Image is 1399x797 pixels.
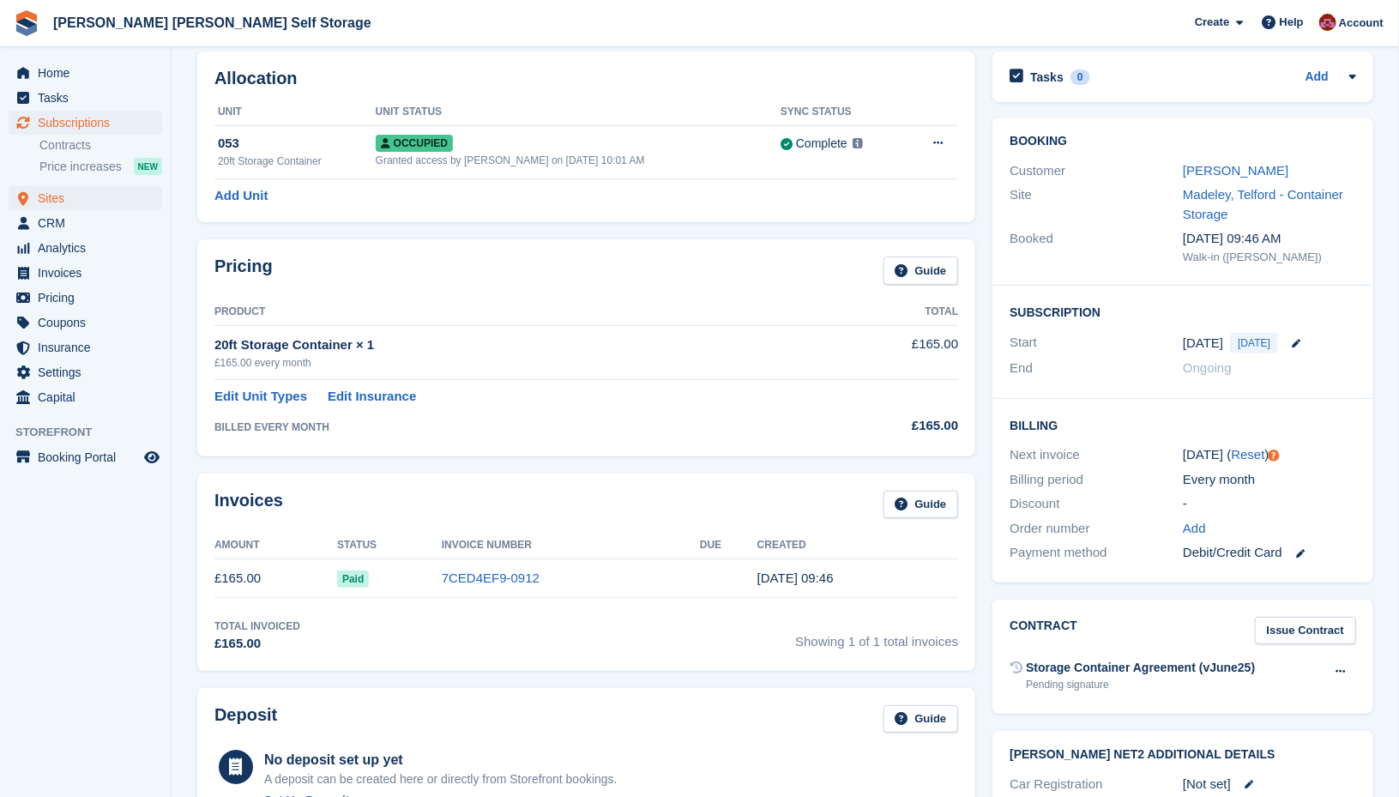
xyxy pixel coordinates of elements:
div: £165.00 [214,634,300,654]
span: Price increases [39,159,122,175]
a: menu [9,286,162,310]
span: Showing 1 of 1 total invoices [795,619,958,654]
span: Storefront [15,424,171,441]
a: menu [9,211,162,235]
span: Occupied [376,135,453,152]
h2: Booking [1010,135,1356,148]
a: Price increases NEW [39,157,162,176]
span: CRM [38,211,141,235]
th: Due [700,532,757,559]
h2: Tasks [1030,69,1064,85]
div: [Not set] [1183,775,1356,794]
div: 053 [218,134,376,154]
div: £165.00 every month [214,355,819,371]
div: BILLED EVERY MONTH [214,420,819,435]
h2: [PERSON_NAME] Net2 Additional Details [1010,748,1356,762]
div: Storage Container Agreement (vJune25) [1026,659,1255,677]
p: A deposit can be created here or directly from Storefront bookings. [264,770,618,788]
h2: Invoices [214,491,283,519]
div: Site [1010,185,1183,224]
a: menu [9,186,162,210]
div: Granted access by [PERSON_NAME] on [DATE] 10:01 AM [376,153,781,168]
span: Tasks [38,86,141,110]
span: Help [1280,14,1304,31]
span: Subscriptions [38,111,141,135]
h2: Billing [1010,416,1356,433]
a: [PERSON_NAME] [1183,163,1288,178]
div: Complete [796,135,847,153]
div: Order number [1010,519,1183,539]
div: End [1010,359,1183,378]
a: menu [9,86,162,110]
div: NEW [134,158,162,175]
a: Guide [883,257,959,285]
div: Car Registration [1010,775,1183,794]
div: Pending signature [1026,677,1255,692]
th: Unit [214,99,376,126]
th: Product [214,299,819,326]
span: Sites [38,186,141,210]
span: Create [1195,14,1229,31]
div: [DATE] 09:46 AM [1183,229,1356,249]
time: 2025-08-29 00:00:00 UTC [1183,334,1223,353]
div: Tooltip anchor [1266,448,1281,463]
span: Settings [38,360,141,384]
span: Invoices [38,261,141,285]
h2: Contract [1010,617,1077,645]
a: menu [9,385,162,409]
th: Unit Status [376,99,781,126]
div: Walk-in ([PERSON_NAME]) [1183,249,1356,266]
a: menu [9,335,162,359]
a: menu [9,261,162,285]
div: Next invoice [1010,445,1183,465]
div: - [1183,494,1356,514]
div: £165.00 [819,416,958,436]
a: Contracts [39,137,162,154]
a: Add [1306,68,1329,88]
img: Ben Spickernell [1319,14,1336,31]
td: £165.00 [819,325,958,379]
a: Add [1183,519,1206,539]
span: [DATE] [1230,333,1278,353]
span: Account [1339,15,1384,32]
div: Booked [1010,229,1183,265]
a: menu [9,311,162,335]
h2: Allocation [214,69,958,88]
th: Invoice Number [442,532,700,559]
span: Ongoing [1183,360,1232,375]
img: icon-info-grey-7440780725fd019a000dd9b08b2336e03edf1995a4989e88bcd33f0948082b44.svg [853,138,863,148]
span: Insurance [38,335,141,359]
a: 7CED4EF9-0912 [442,571,540,585]
a: [PERSON_NAME] [PERSON_NAME] Self Storage [46,9,378,37]
img: stora-icon-8386f47178a22dfd0bd8f6a31ec36ba5ce8667c1dd55bd0f319d3a0aa187defe.svg [14,10,39,36]
h2: Subscription [1010,303,1356,320]
div: [DATE] ( ) [1183,445,1356,465]
span: Pricing [38,286,141,310]
div: Billing period [1010,470,1183,490]
time: 2025-08-29 08:46:42 UTC [757,571,834,585]
a: menu [9,236,162,260]
div: Discount [1010,494,1183,514]
div: Debit/Credit Card [1183,543,1356,563]
a: Edit Unit Types [214,387,307,407]
a: Guide [883,491,959,519]
span: Paid [337,571,369,588]
th: Sync Status [781,99,904,126]
th: Amount [214,532,337,559]
a: Edit Insurance [328,387,416,407]
a: Issue Contract [1255,617,1356,645]
a: Preview store [142,447,162,468]
div: 0 [1070,69,1090,85]
span: Analytics [38,236,141,260]
div: Start [1010,333,1183,353]
h2: Deposit [214,705,277,734]
div: 20ft Storage Container × 1 [214,335,819,355]
th: Status [337,532,442,559]
div: Payment method [1010,543,1183,563]
a: menu [9,360,162,384]
span: Coupons [38,311,141,335]
th: Total [819,299,958,326]
th: Created [757,532,958,559]
h2: Pricing [214,257,273,285]
a: menu [9,445,162,469]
